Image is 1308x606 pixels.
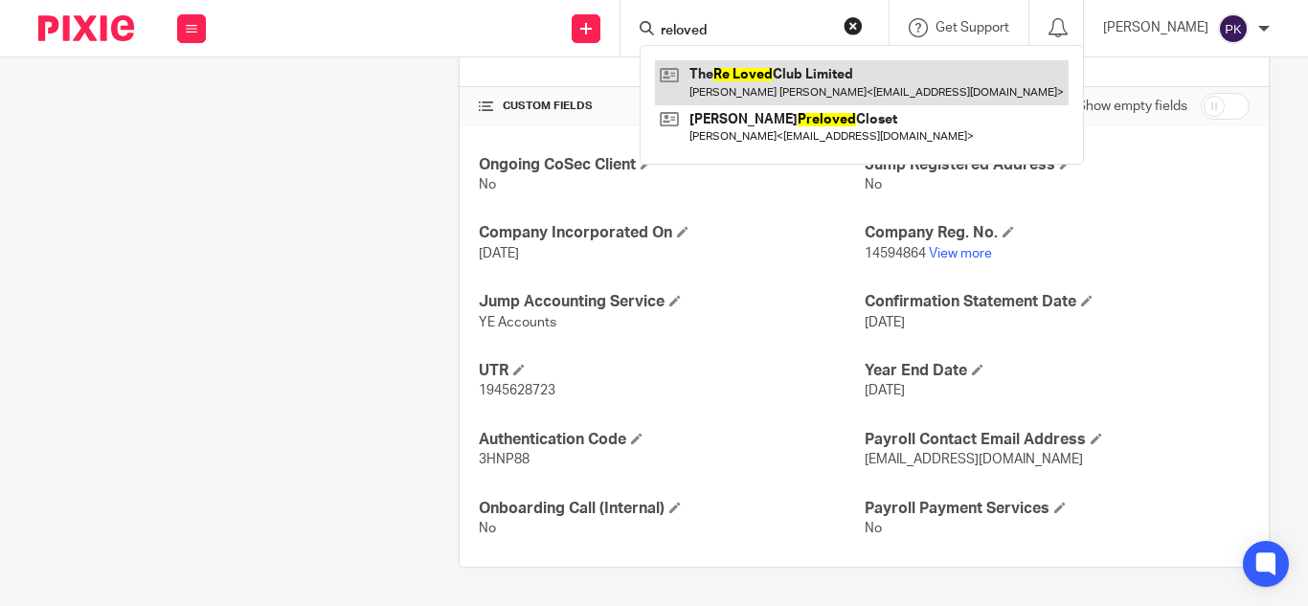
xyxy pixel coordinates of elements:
[865,522,882,535] span: No
[479,316,556,329] span: YE Accounts
[479,223,864,243] h4: Company Incorporated On
[479,292,864,312] h4: Jump Accounting Service
[479,522,496,535] span: No
[479,155,864,175] h4: Ongoing CoSec Client
[1077,97,1187,116] label: Show empty fields
[38,15,134,41] img: Pixie
[936,21,1009,34] span: Get Support
[479,99,864,114] h4: CUSTOM FIELDS
[1103,18,1208,37] p: [PERSON_NAME]
[479,384,555,397] span: 1945628723
[479,247,519,260] span: [DATE]
[865,361,1250,381] h4: Year End Date
[1218,13,1249,44] img: svg%3E
[865,384,905,397] span: [DATE]
[479,430,864,450] h4: Authentication Code
[865,430,1250,450] h4: Payroll Contact Email Address
[865,453,1083,466] span: [EMAIL_ADDRESS][DOMAIN_NAME]
[479,178,496,191] span: No
[479,499,864,519] h4: Onboarding Call (Internal)
[865,499,1250,519] h4: Payroll Payment Services
[844,16,863,35] button: Clear
[865,223,1250,243] h4: Company Reg. No.
[865,292,1250,312] h4: Confirmation Statement Date
[479,453,530,466] span: 3HNP88
[865,247,926,260] span: 14594864
[929,247,992,260] a: View more
[865,316,905,329] span: [DATE]
[659,23,831,40] input: Search
[865,178,882,191] span: No
[479,361,864,381] h4: UTR
[865,155,1250,175] h4: Jump Registered Address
